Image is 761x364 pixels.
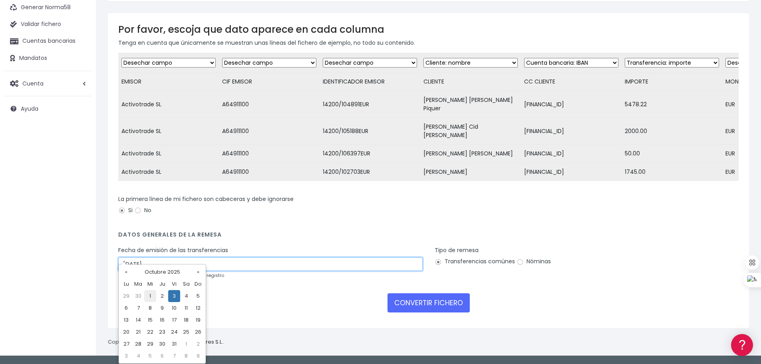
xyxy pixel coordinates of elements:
td: Activotrade SL [118,118,219,145]
td: 3 [168,290,180,302]
td: 14 [132,314,144,326]
td: 25 [180,326,192,338]
td: 26 [192,326,204,338]
button: Contáctanos [8,214,152,228]
a: Perfiles de empresas [8,138,152,151]
td: Activotrade SL [118,145,219,163]
td: 29 [120,290,132,302]
th: Octubre 2025 [132,266,192,278]
label: La primera línea de mi fichero son cabeceras y debe ignorarse [118,195,294,203]
label: Nóminas [517,257,551,266]
a: POWERED BY ENCHANT [110,230,154,238]
td: 14200/104891EUR [320,91,420,118]
td: 13 [120,314,132,326]
td: A64911100 [219,118,320,145]
a: Problemas habituales [8,113,152,126]
a: API [8,204,152,217]
td: A64911100 [219,145,320,163]
button: CONVERTIR FICHERO [387,293,470,312]
td: 9 [192,350,204,362]
a: Cuenta [4,75,92,92]
td: 12 [192,302,204,314]
td: 29 [144,338,156,350]
td: 28 [132,338,144,350]
td: 2 [156,290,168,302]
td: 6 [120,302,132,314]
label: No [134,206,151,215]
label: Fecha de emisión de las transferencias [118,246,228,255]
div: Facturación [8,159,152,166]
td: 2000.00 [622,118,722,145]
td: 1 [180,338,192,350]
td: 4 [132,350,144,362]
div: Información general [8,56,152,63]
td: 14200/105188EUR [320,118,420,145]
span: Ayuda [21,105,38,113]
td: [FINANCIAL_ID] [521,145,622,163]
td: 17 [168,314,180,326]
th: Do [192,278,204,290]
td: 1745.00 [622,163,722,181]
a: General [8,171,152,184]
label: Si [118,206,133,215]
th: » [192,266,204,278]
td: IMPORTE [622,73,722,91]
a: Mandatos [4,50,92,67]
td: 2 [192,338,204,350]
td: 7 [168,350,180,362]
td: [PERSON_NAME] Cid [PERSON_NAME] [420,118,521,145]
td: [PERSON_NAME] [PERSON_NAME] [420,145,521,163]
th: Lu [120,278,132,290]
th: « [120,266,132,278]
td: 20 [120,326,132,338]
td: 14200/102703EUR [320,163,420,181]
td: 8 [180,350,192,362]
td: [PERSON_NAME] [PERSON_NAME] Piquer [420,91,521,118]
td: 9 [156,302,168,314]
td: A64911100 [219,163,320,181]
td: [FINANCIAL_ID] [521,118,622,145]
td: CC CLIENTE [521,73,622,91]
th: Vi [168,278,180,290]
td: Activotrade SL [118,163,219,181]
td: 5 [144,350,156,362]
td: 30 [132,290,144,302]
a: Información general [8,68,152,80]
td: CLIENTE [420,73,521,91]
th: Ju [156,278,168,290]
td: 21 [132,326,144,338]
p: Tenga en cuenta que únicamente se muestran unas líneas del fichero de ejemplo, no todo su contenido. [118,38,739,47]
td: CIF EMISOR [219,73,320,91]
td: 27 [120,338,132,350]
td: 4 [180,290,192,302]
div: Convertir ficheros [8,88,152,96]
td: 30 [156,338,168,350]
span: Cuenta [22,79,44,87]
h3: Por favor, escoja que dato aparece en cada columna [118,24,739,35]
td: 31 [168,338,180,350]
td: 14200/106397EUR [320,145,420,163]
td: [PERSON_NAME] [420,163,521,181]
td: 5 [192,290,204,302]
h4: Datos generales de la remesa [118,231,739,242]
td: 15 [144,314,156,326]
td: 11 [180,302,192,314]
td: [FINANCIAL_ID] [521,163,622,181]
th: Ma [132,278,144,290]
td: 3 [120,350,132,362]
td: 6 [156,350,168,362]
td: 1 [144,290,156,302]
td: 22 [144,326,156,338]
th: Sa [180,278,192,290]
td: 10 [168,302,180,314]
th: Mi [144,278,156,290]
td: 24 [168,326,180,338]
td: Activotrade SL [118,91,219,118]
td: 23 [156,326,168,338]
label: Transferencias comúnes [435,257,515,266]
td: [FINANCIAL_ID] [521,91,622,118]
td: 7 [132,302,144,314]
a: Ayuda [4,100,92,117]
a: Cuentas bancarias [4,33,92,50]
p: Copyright © 2025 . [108,338,224,346]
